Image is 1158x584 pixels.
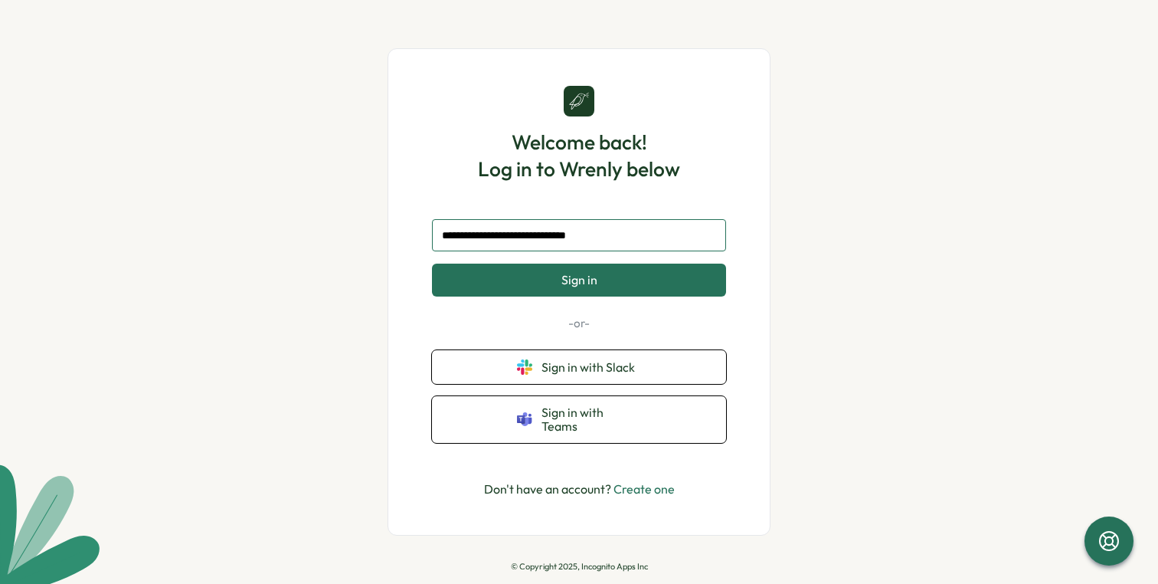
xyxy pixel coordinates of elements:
[484,480,675,499] p: Don't have an account?
[432,350,726,384] button: Sign in with Slack
[432,315,726,332] p: -or-
[561,273,597,287] span: Sign in
[432,264,726,296] button: Sign in
[541,360,641,374] span: Sign in with Slack
[432,396,726,443] button: Sign in with Teams
[613,481,675,497] a: Create one
[511,562,648,572] p: © Copyright 2025, Incognito Apps Inc
[478,129,680,182] h1: Welcome back! Log in to Wrenly below
[541,405,641,434] span: Sign in with Teams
